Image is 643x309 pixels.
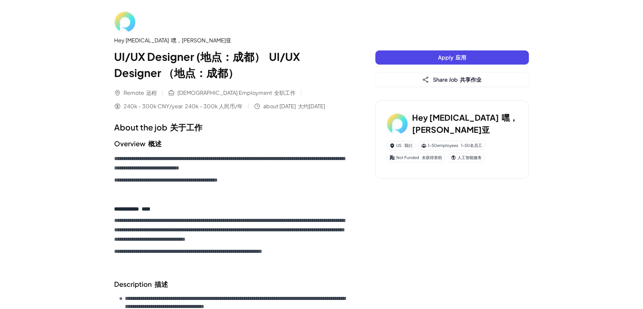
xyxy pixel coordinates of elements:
[114,11,136,32] img: He
[386,113,408,134] img: He
[412,111,518,136] h3: Hey [MEDICAL_DATA]
[404,143,412,148] font: 我们
[177,89,296,97] span: [DEMOGRAPHIC_DATA] Employment
[375,50,529,65] button: Apply 应用
[114,139,348,149] h2: Overview
[114,36,348,44] div: Hey [MEDICAL_DATA]
[171,37,231,44] font: 嘿，[PERSON_NAME]亚
[124,89,157,97] span: Remote
[386,153,445,162] div: Not Funded
[185,103,243,110] font: 240k - 300k 人民币/年
[263,102,325,110] span: about [DATE]
[298,103,325,110] font: 大约[DATE]
[146,89,157,96] font: 远程
[455,54,466,61] font: 应用
[386,141,415,150] div: US
[448,153,485,162] div: 人工智能服务
[438,54,466,61] span: Apply
[460,76,481,83] font: 共享作业
[148,139,162,148] font: 概述
[274,89,296,96] font: 全职工作
[114,121,348,133] h1: About the job
[124,102,243,110] span: 240k - 300k CNY/year
[375,73,529,87] button: Share Job 共享作业
[418,141,485,150] div: 1-50 employees
[155,280,168,288] font: 描述
[114,48,348,81] h1: UI/UX Designer (地点：成都）
[433,76,481,83] span: Share Job
[114,279,348,289] h2: Description
[461,143,482,148] font: 1-50名员工
[170,122,202,132] font: 关于工作
[422,155,442,160] font: 未获得资助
